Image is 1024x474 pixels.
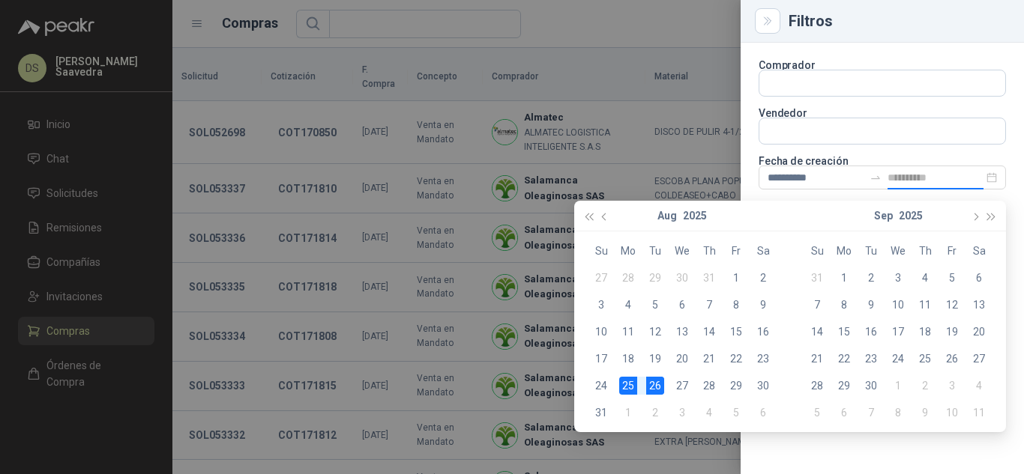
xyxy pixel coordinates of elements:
[673,269,691,287] div: 30
[858,291,885,318] td: 2025-09-09
[966,318,993,345] td: 2025-09-20
[885,345,912,372] td: 2025-09-24
[831,291,858,318] td: 2025-09-08
[939,291,966,318] td: 2025-09-12
[804,264,831,291] td: 2025-08-31
[759,61,1006,70] p: Comprador
[943,350,961,368] div: 26
[588,291,615,318] td: 2025-08-03
[858,345,885,372] td: 2025-09-23
[870,171,882,183] span: to
[642,399,669,426] td: 2025-09-02
[970,323,988,341] div: 20
[642,345,669,372] td: 2025-08-19
[673,296,691,314] div: 6
[696,318,723,345] td: 2025-08-14
[912,291,939,318] td: 2025-09-11
[592,296,610,314] div: 3
[750,264,777,291] td: 2025-08-02
[619,296,637,314] div: 4
[804,237,831,264] th: Su
[646,350,664,368] div: 19
[966,345,993,372] td: 2025-09-27
[808,377,826,395] div: 28
[619,269,637,287] div: 28
[808,323,826,341] div: 14
[889,377,907,395] div: 1
[943,377,961,395] div: 3
[592,377,610,395] div: 24
[619,323,637,341] div: 11
[683,201,707,231] button: 2025
[696,345,723,372] td: 2025-08-21
[673,404,691,422] div: 3
[916,350,934,368] div: 25
[588,345,615,372] td: 2025-08-17
[754,296,772,314] div: 9
[754,269,772,287] div: 2
[966,237,993,264] th: Sa
[619,350,637,368] div: 18
[700,404,718,422] div: 4
[615,291,642,318] td: 2025-08-04
[723,318,750,345] td: 2025-08-15
[889,350,907,368] div: 24
[657,201,677,231] button: Aug
[588,264,615,291] td: 2025-07-27
[723,237,750,264] th: Fr
[939,345,966,372] td: 2025-09-26
[885,318,912,345] td: 2025-09-17
[700,269,718,287] div: 31
[966,372,993,399] td: 2025-10-04
[592,350,610,368] div: 17
[615,318,642,345] td: 2025-08-11
[727,296,745,314] div: 8
[646,377,664,395] div: 26
[669,237,696,264] th: We
[723,372,750,399] td: 2025-08-29
[750,399,777,426] td: 2025-09-06
[696,399,723,426] td: 2025-09-04
[835,269,853,287] div: 1
[889,404,907,422] div: 8
[916,269,934,287] div: 4
[754,377,772,395] div: 30
[862,323,880,341] div: 16
[750,291,777,318] td: 2025-08-09
[727,269,745,287] div: 1
[700,323,718,341] div: 14
[804,345,831,372] td: 2025-09-21
[588,318,615,345] td: 2025-08-10
[862,404,880,422] div: 7
[646,404,664,422] div: 2
[669,372,696,399] td: 2025-08-27
[885,372,912,399] td: 2025-10-01
[885,291,912,318] td: 2025-09-10
[759,157,1006,165] p: Fecha de creación
[750,345,777,372] td: 2025-08-23
[912,318,939,345] td: 2025-09-18
[619,377,637,395] div: 25
[970,350,988,368] div: 27
[723,345,750,372] td: 2025-08-22
[669,399,696,426] td: 2025-09-03
[970,269,988,287] div: 6
[912,264,939,291] td: 2025-09-04
[831,372,858,399] td: 2025-09-29
[588,372,615,399] td: 2025-08-24
[939,318,966,345] td: 2025-09-19
[899,201,923,231] button: 2025
[916,296,934,314] div: 11
[588,237,615,264] th: Su
[804,399,831,426] td: 2025-10-05
[804,372,831,399] td: 2025-09-28
[966,264,993,291] td: 2025-09-06
[759,12,777,30] button: Close
[646,269,664,287] div: 29
[889,269,907,287] div: 3
[835,377,853,395] div: 29
[592,404,610,422] div: 31
[615,264,642,291] td: 2025-07-28
[615,345,642,372] td: 2025-08-18
[696,264,723,291] td: 2025-07-31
